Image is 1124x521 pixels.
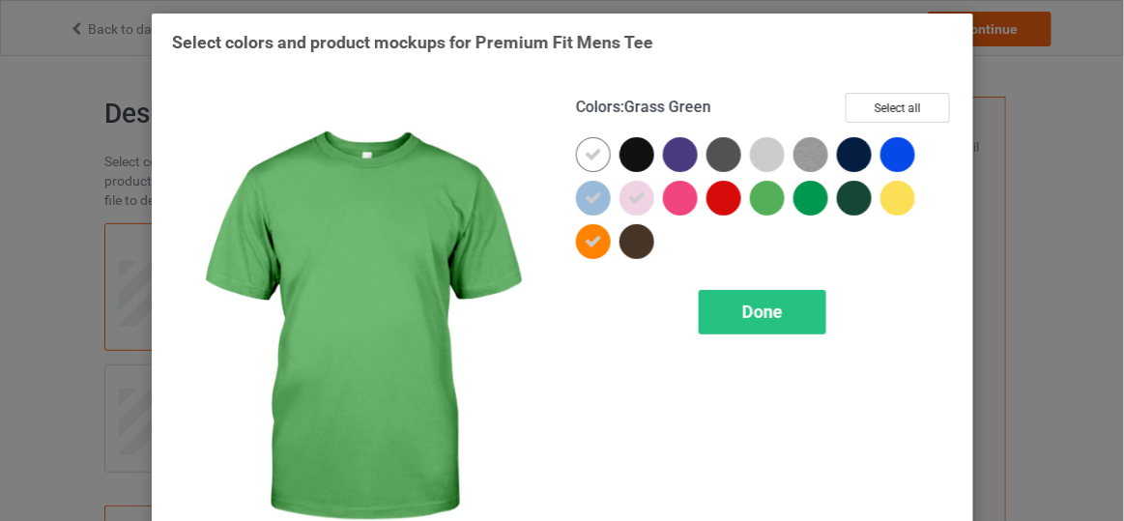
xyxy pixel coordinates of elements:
img: heather_texture.png [793,137,828,172]
h4: : [576,98,711,118]
button: Select all [846,93,950,123]
span: Colors [576,98,620,116]
span: Done [741,302,782,322]
span: Grass Green [624,98,711,116]
span: Select colors and product mockups for Premium Fit Mens Tee [172,32,653,52]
